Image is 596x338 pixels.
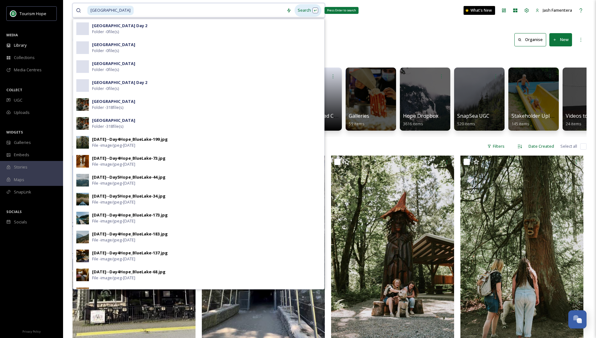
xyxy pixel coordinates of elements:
[14,219,27,225] span: Socials
[514,33,546,46] button: Organise
[14,67,42,73] span: Media Centres
[464,6,495,15] a: What's New
[549,33,572,46] button: New
[14,97,22,103] span: UGC
[457,113,489,127] a: SnapSea UGC520 items
[92,98,135,104] strong: [GEOGRAPHIC_DATA]
[73,143,85,149] span: 40 file s
[295,4,321,16] div: Search
[76,155,89,168] img: Py5bC3IF0hwAAAAAAABnpQ2021.07.20--Day4Hope_BlueLake-73.jpg
[92,275,135,281] span: File - image/jpeg - [DATE]
[92,104,123,110] span: Folder - 318 file(s)
[10,10,16,17] img: logo.png
[568,310,587,329] button: Open Chat
[349,121,365,127] span: 59 items
[92,117,135,123] strong: [GEOGRAPHIC_DATA]
[76,174,89,187] img: Py5bC3IF0hwAAAAAAABtjg2021.07.21--Day5Hope_BlueLake-44.jpg
[92,67,119,73] span: Folder - 0 file(s)
[92,231,168,237] div: [DATE]--Day4Hope_BlueLake-183.jpg
[14,152,29,158] span: Embeds
[76,269,89,281] img: Py5bC3IF0hwAAAAAAABnnw2021.07.20--Day4Hope_BlueLake-68.jpg
[92,123,123,129] span: Folder - 318 file(s)
[92,29,119,35] span: Folder - 0 file(s)
[92,61,135,66] strong: [GEOGRAPHIC_DATA]
[403,113,438,127] a: Hope Dropbox3616 items
[92,155,166,161] div: [DATE]--Day4Hope_BlueLake-73.jpg
[457,112,489,119] span: SnapSea UGC
[14,139,31,145] span: Galleries
[76,231,89,243] img: Py5bC3IF0hwAAAAAAABnIQ2021.07.20--Day4Hope_BlueLake-183.jpg
[92,269,166,275] div: [DATE]--Day4Hope_BlueLake-68.jpg
[457,121,475,127] span: 520 items
[14,110,30,116] span: Uploads
[92,288,168,294] div: [DATE]--Day4Hope_BlueLake-163.jpg
[92,23,147,28] strong: [GEOGRAPHIC_DATA] Day 2
[92,199,135,205] span: File - image/jpeg - [DATE]
[6,209,22,214] span: SOCIALS
[484,140,508,152] div: Filters
[6,87,22,92] span: COLLECT
[349,112,369,119] span: Galleries
[511,113,561,127] a: Stakeholder Uploads145 items
[22,329,41,334] span: Privacy Policy
[511,121,529,127] span: 145 items
[87,6,134,15] span: [GEOGRAPHIC_DATA]
[511,112,561,119] span: Stakeholder Uploads
[92,42,135,47] strong: [GEOGRAPHIC_DATA]
[560,143,577,149] span: Select all
[14,177,24,183] span: Maps
[76,288,89,300] img: Py5bC3IF0hwAAAAAAABnCw2021.07.20--Day4Hope_BlueLake-163.jpg
[92,136,168,142] div: [DATE]--Day4Hope_BlueLake-199.jpg
[92,193,166,199] div: [DATE]--Day5Hope_BlueLake-34.jpg
[92,48,119,54] span: Folder - 0 file(s)
[76,193,89,205] img: Py5bC3IF0hwAAAAAAABthA2021.07.21--Day5Hope_BlueLake-34.jpg
[76,250,89,262] img: Py5bC3IF0hwAAAAAAABm7g2021.07.20--Day4Hope_BlueLake-137.jpg
[14,189,31,195] span: SnapLink
[525,140,557,152] div: Date Created
[566,121,581,127] span: 24 items
[532,4,575,16] a: Jash Famentera
[76,136,89,149] img: Py5bC3IF0hwAAAAAAABnMg2021.07.20--Day4Hope_BlueLake-199.jpg
[14,164,27,170] span: Stories
[20,11,46,16] span: Tourism Hope
[92,237,135,243] span: File - image/jpeg - [DATE]
[76,212,89,224] img: Py5bC3IF0hwAAAAAAABnFg2021.07.20--Day4Hope_BlueLake-173.jpg
[92,161,135,167] span: File - image/jpeg - [DATE]
[92,218,135,224] span: File - image/jpeg - [DATE]
[92,212,168,218] div: [DATE]--Day4Hope_BlueLake-173.jpg
[324,7,359,14] div: Press Enter to search
[92,180,135,186] span: File - image/jpeg - [DATE]
[6,130,23,134] span: WIDGETS
[403,112,438,119] span: Hope Dropbox
[403,121,423,127] span: 3616 items
[543,7,572,13] span: Jash Famentera
[92,80,147,85] strong: [GEOGRAPHIC_DATA] Day 2
[92,142,135,148] span: File - image/jpeg - [DATE]
[22,327,41,335] a: Privacy Policy
[76,98,89,111] img: Py5bC3IF0hwAAAAAAABmxQ2021.07.20--Day4Hope_BlueLake-10.jpg
[92,86,119,92] span: Folder - 0 file(s)
[14,42,26,48] span: Library
[14,55,35,61] span: Collections
[92,250,168,256] div: [DATE]--Day4Hope_BlueLake-137.jpg
[76,117,89,130] img: Py5bC3IF0hwAAAAAAABmxQ2021.07.20--Day4Hope_BlueLake-10.jpg
[6,33,18,37] span: MEDIA
[92,256,135,262] span: File - image/jpeg - [DATE]
[349,113,369,127] a: Galleries59 items
[92,174,166,180] div: [DATE]--Day5Hope_BlueLake-44.jpg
